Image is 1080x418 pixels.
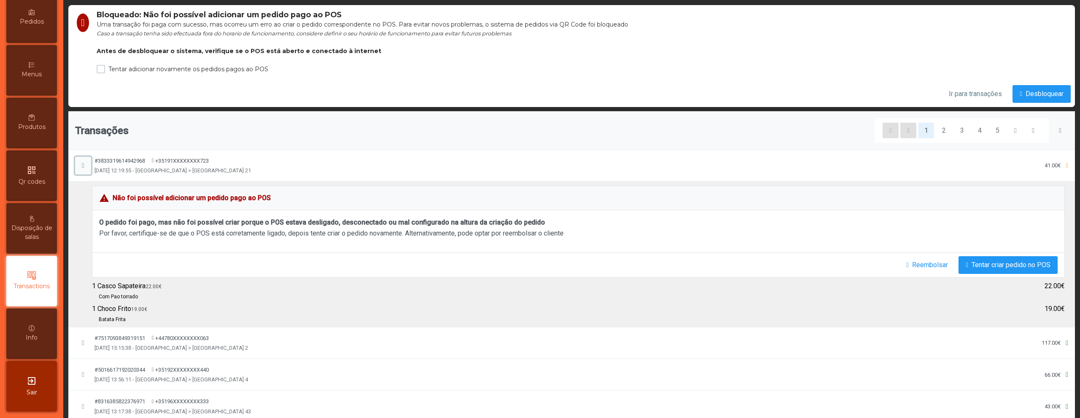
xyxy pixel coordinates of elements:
button: 2 [936,123,952,139]
span: +35192XXXXXXXX440 [155,366,209,374]
span: Produtos [18,123,46,131]
span: Transactions [13,282,50,291]
span: 19.00€ [131,306,147,312]
span: +44780XXXXXXXX063 [155,334,209,342]
span: Batata Frita [99,316,126,323]
span: Uma transação foi paga com sucesso, mas ocorreu um erro ao criar o pedido correspondente no POS. ... [97,21,628,28]
span: Info [26,333,38,342]
span: Bloqueado: Não foi possível adicionar um pedido pago ao POS [97,10,342,19]
span: O pedido foi pago, mas não foi possível criar porque o POS estava desligado, desconectado ou mal ... [99,218,545,226]
div: #8316385822376971 [94,397,145,405]
div: 1 Casco Sapateira [92,281,1041,291]
span: +35196XXXXXXXX333 [155,397,209,405]
span: +35191XXXXXXXX723 [155,157,209,165]
mat-icon: warning [99,193,109,203]
button: Desbloquear [1012,85,1071,103]
div: #5016617192020344 [94,366,145,374]
b: Não foi possível adicionar um pedido pago ao POS [113,193,271,203]
div: 22.00€ [1045,281,1065,300]
button: Tentar criar pedido no POS [958,256,1058,274]
button: Ir para transações [942,85,1009,103]
button: 4 [972,123,988,139]
span: Tentar criar pedido no POS [972,260,1050,270]
div: #7517093849319151 [94,334,145,342]
span: Caso a transação tenha sido efectuada fora do horario de funcionamento, considere definir o seu h... [97,30,511,37]
b: Antes de desbloquear o sistema, verifique se o POS está aberto e conectado à internet [97,47,381,55]
button: 1 [918,123,934,139]
span: Por favor, certifique-se de que o POS está corretamente ligado, depois tente criar o pedido novam... [99,229,564,237]
span: Menus [22,70,42,79]
span: Desbloquear [1026,89,1064,99]
span: [DATE] 12:19:55 - [GEOGRAPHIC_DATA] > [GEOGRAPHIC_DATA] 21 [94,166,251,174]
span: Sair [27,388,37,397]
span: Ir para transações [949,89,1002,99]
div: 66.00€ [1045,371,1061,379]
i: exit_to_app [27,376,37,386]
span: Transações [75,123,129,138]
button: 3 [954,123,970,139]
div: 19.00€ [1045,304,1065,323]
div: #3833319614942968 [94,157,145,165]
button: 5 [990,123,1006,139]
div: 1 Choco Frito [92,304,1041,314]
label: Tentar adicionar novamente os pedidos pagos ao POS [108,66,268,72]
span: 22.00€ [146,284,162,289]
button: Reembolsar [899,256,955,274]
span: Reembolsar [912,260,948,270]
span: Qr codes [19,177,45,186]
div: 43.00€ [1045,402,1061,410]
span: [DATE] 15:15:38 - [GEOGRAPHIC_DATA] > [GEOGRAPHIC_DATA] 2 [94,344,248,352]
span: Pedidos [20,17,44,26]
div: 117.00€ [1042,339,1061,347]
span: Com Pao torrado [99,293,138,300]
span: [DATE] 13:17:38 - [GEOGRAPHIC_DATA] > [GEOGRAPHIC_DATA] 43 [94,407,251,415]
span: Disposição de salas [8,224,55,241]
i: qr_code [27,165,37,175]
div: 41.00€ [1045,161,1061,169]
span: [DATE] 13:56:11 - [GEOGRAPHIC_DATA] > [GEOGRAPHIC_DATA] 4 [94,375,248,383]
